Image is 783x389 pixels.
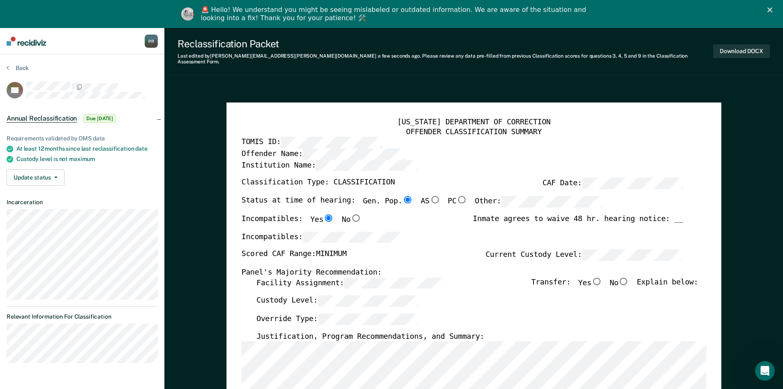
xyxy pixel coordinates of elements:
[475,196,602,207] label: Other:
[241,178,395,189] label: Classification Type: CLASSIFICATION
[145,35,158,48] button: PR
[256,295,419,307] label: Custody Level:
[456,196,467,203] input: PC
[256,331,484,341] label: Justification, Program Recommendations, and Summary:
[582,178,683,189] input: CAF Date:
[7,114,77,123] span: Annual Reclassification
[582,249,683,261] input: Current Custody Level:
[323,214,334,221] input: Yes
[7,135,158,142] div: Requirements validated by OMS data
[303,148,404,160] input: Offender Name:
[448,196,467,207] label: PC
[713,44,770,58] button: Download DOCX
[610,277,629,289] label: No
[755,361,775,381] iframe: Intercom live chat
[485,249,683,261] label: Current Custody Level:
[83,114,116,123] span: Due [DATE]
[363,196,413,207] label: Gen. Pop.
[344,277,445,289] input: Facility Assignment:
[531,277,698,295] div: Transfer: Explain below:
[318,313,419,325] input: Override Type:
[178,53,713,65] div: Last edited by [PERSON_NAME][EMAIL_ADDRESS][PERSON_NAME][DOMAIN_NAME] . Please review any data pr...
[7,169,65,186] button: Update status
[429,196,440,203] input: AS
[618,277,629,284] input: No
[342,214,361,225] label: No
[316,160,417,171] input: Institution Name:
[501,196,602,207] input: Other:
[578,277,602,289] label: Yes
[69,156,95,162] span: maximum
[241,231,404,243] label: Incompatibles:
[473,214,683,231] div: Inmate agrees to waive 48 hr. hearing notice: __
[241,148,404,160] label: Offender Name:
[310,214,334,225] label: Yes
[7,313,158,320] dt: Relevant Information For Classification
[542,178,683,189] label: CAF Date:
[378,53,420,59] span: a few seconds ago
[241,214,361,231] div: Incompatibles:
[145,35,158,48] div: P R
[7,199,158,206] dt: Incarceration
[767,7,776,12] div: Close
[420,196,440,207] label: AS
[241,249,346,261] label: Scored CAF Range: MINIMUM
[256,277,445,289] label: Facility Assignment:
[201,6,589,22] div: 🚨 Hello! We understand you might be seeing mislabeled or outdated information. We are aware of th...
[303,231,404,243] input: Incompatibles:
[402,196,413,203] input: Gen. Pop.
[16,156,158,163] div: Custody level is not
[241,117,706,127] div: [US_STATE] DEPARTMENT OF CORRECTION
[256,313,419,325] label: Override Type:
[181,7,194,21] img: Profile image for Kim
[591,277,602,284] input: Yes
[241,137,382,148] label: TOMIS ID:
[281,137,382,148] input: TOMIS ID:
[7,64,29,72] button: Back
[7,37,46,46] img: Recidiviz
[241,196,602,214] div: Status at time of hearing:
[241,268,683,277] div: Panel's Majority Recommendation:
[350,214,361,221] input: No
[241,160,417,171] label: Institution Name:
[16,145,158,152] div: At least 12 months since last reclassification
[318,295,419,307] input: Custody Level:
[135,145,147,152] span: date
[241,127,706,137] div: OFFENDER CLASSIFICATION SUMMARY
[178,38,713,50] div: Reclassification Packet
